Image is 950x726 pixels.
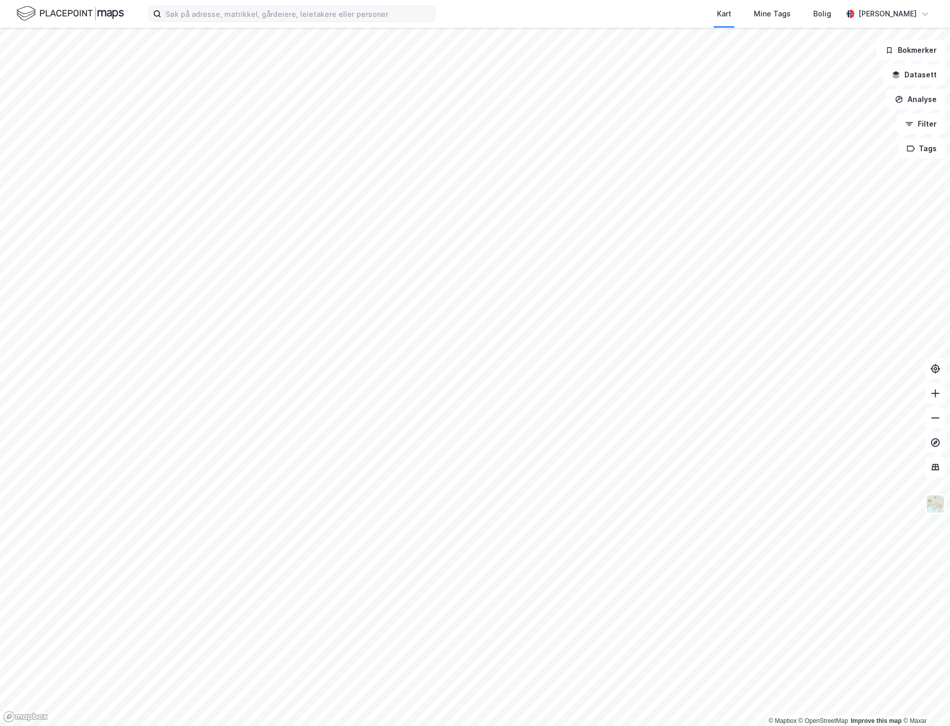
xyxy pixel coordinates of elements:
[161,6,435,22] input: Søk på adresse, matrikkel, gårdeiere, leietakere eller personer
[813,8,831,20] div: Bolig
[16,5,124,23] img: logo.f888ab2527a4732fd821a326f86c7f29.svg
[899,677,950,726] div: Kontrollprogram for chat
[717,8,731,20] div: Kart
[899,677,950,726] iframe: Chat Widget
[754,8,791,20] div: Mine Tags
[859,8,917,20] div: [PERSON_NAME]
